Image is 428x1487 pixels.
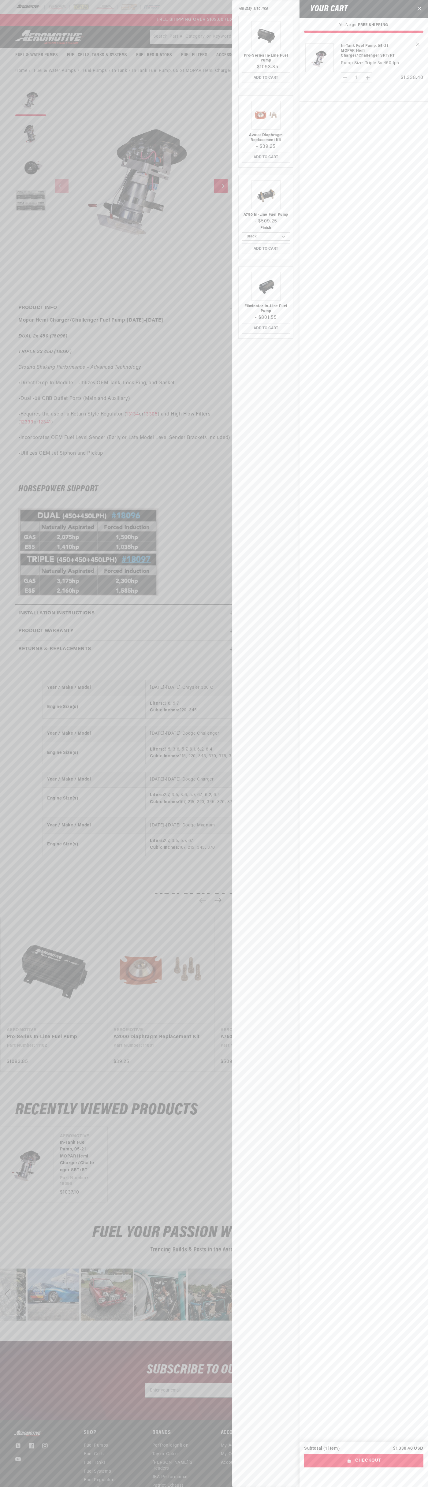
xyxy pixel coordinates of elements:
p: $1,338.40 USD [393,1447,423,1451]
strong: FREE SHIPPING [358,23,388,27]
iframe: PayPal-paypal [304,1467,423,1481]
button: Checkout [304,1454,423,1468]
h2: Your cart [304,5,348,13]
a: In-Tank Fuel Pump, 05-21 MOPAR Hemi Charger/Challenger SRT/RT [341,43,402,58]
dt: Pump Size: [341,61,363,65]
dd: Triple 3x 450 lph [365,61,399,65]
div: Subtotal (1 item) [304,1447,340,1451]
button: Remove In-Tank Fuel Pump, 05-21 MOPAR Hemi Charger/Challenger SRT/RT - Triple 3x 450 lph [412,39,423,50]
p: You’ve got [304,23,423,28]
input: Quantity for In-Tank Fuel Pump, 05-21 MOPAR Hemi Charger/Challenger SRT/RT [349,73,364,83]
span: $1,338.40 [401,75,423,80]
